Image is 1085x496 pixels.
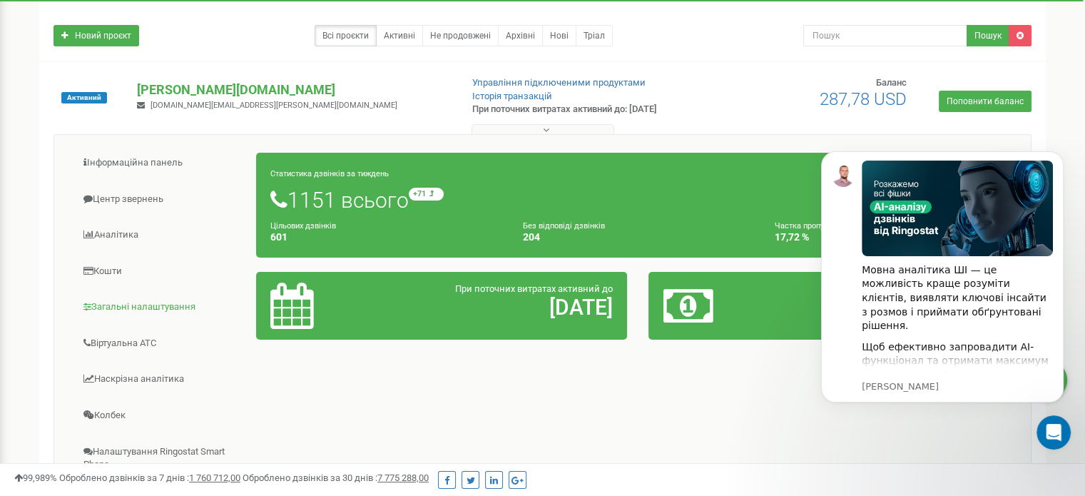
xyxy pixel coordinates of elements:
p: [PERSON_NAME][DOMAIN_NAME] [137,81,449,99]
a: Наскрізна аналітика [65,362,257,397]
span: При поточних витратах активний до [455,283,613,294]
h2: 287,78 $ [785,295,1006,319]
small: Статистика дзвінків за тиждень [270,169,389,178]
span: Активний [61,92,107,103]
a: Налаштування Ringostat Smart Phone [65,435,257,482]
span: Оброблено дзвінків за 7 днів : [59,472,240,483]
a: Тріал [576,25,613,46]
span: 287,78 USD [820,89,907,109]
small: +71 [409,188,444,201]
span: [DOMAIN_NAME][EMAIL_ADDRESS][PERSON_NAME][DOMAIN_NAME] [151,101,397,110]
a: Управління підключеними продуктами [472,77,646,88]
u: 7 775 288,00 [377,472,429,483]
a: Нові [542,25,576,46]
button: Пошук [967,25,1009,46]
a: Архівні [498,25,543,46]
input: Пошук [803,25,967,46]
h4: 601 [270,232,501,243]
span: 99,989% [14,472,57,483]
small: Частка пропущених дзвінків [775,221,880,231]
a: Не продовжені [422,25,499,46]
a: Поповнити баланс [939,91,1031,112]
a: Активні [376,25,423,46]
span: Баланс [876,77,907,88]
a: Віртуальна АТС [65,326,257,361]
h4: 204 [523,232,754,243]
a: Всі проєкти [315,25,377,46]
a: Новий проєкт [54,25,139,46]
a: Загальні налаштування [65,290,257,325]
h2: [DATE] [392,295,613,319]
iframe: Intercom live chat [1036,415,1071,450]
u: 1 760 712,00 [189,472,240,483]
a: Аналiтика [65,218,257,253]
span: Оброблено дзвінків за 30 днів : [243,472,429,483]
a: Кошти [65,254,257,289]
a: Колбек [65,398,257,433]
small: Без відповіді дзвінків [523,221,605,231]
a: Історія транзакцій [472,91,552,101]
small: Цільових дзвінків [270,221,336,231]
a: Інформаційна панель [65,146,257,181]
iframe: Intercom notifications повідомлення [800,130,1085,457]
h4: 17,72 % [775,232,1006,243]
p: При поточних витратах активний до: [DATE] [472,103,701,116]
h1: 1151 всього [270,188,1006,212]
a: Центр звернень [65,182,257,217]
